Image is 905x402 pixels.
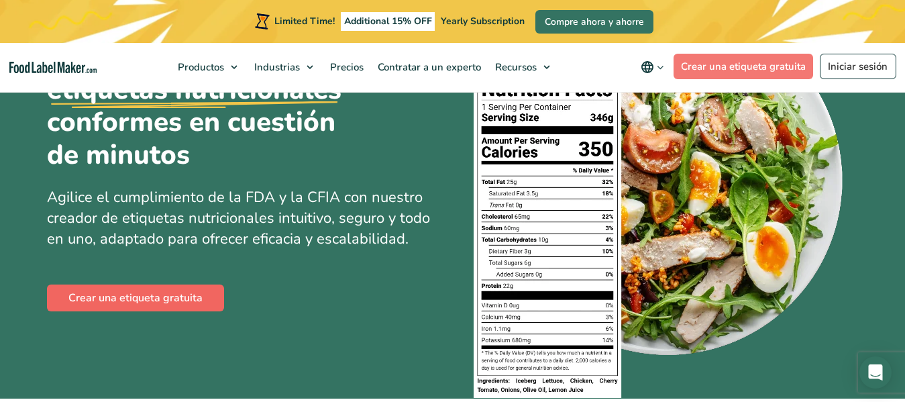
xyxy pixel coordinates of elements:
[248,43,320,91] a: Industrias
[274,15,335,28] span: Limited Time!
[326,60,365,74] span: Precios
[488,43,557,91] a: Recursos
[491,60,538,74] span: Recursos
[47,41,369,171] h1: Cree conformes en cuestión de minutos
[674,54,814,79] a: Crear una etiqueta gratuita
[250,60,301,74] span: Industrias
[820,54,896,79] a: Iniciar sesión
[441,15,525,28] span: Yearly Subscription
[171,43,244,91] a: Productos
[47,285,224,311] a: Crear una etiqueta gratuita
[859,356,892,389] div: Open Intercom Messenger
[174,60,225,74] span: Productos
[374,60,482,74] span: Contratar a un experto
[371,43,485,91] a: Contratar a un experto
[535,10,653,34] a: Compre ahora y ahorre
[47,187,430,249] span: Agilice el cumplimiento de la FDA y la CFIA con nuestro creador de etiquetas nutricionales intuit...
[341,12,435,31] span: Additional 15% OFF
[47,74,341,107] u: etiquetas nutricionales
[323,43,368,91] a: Precios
